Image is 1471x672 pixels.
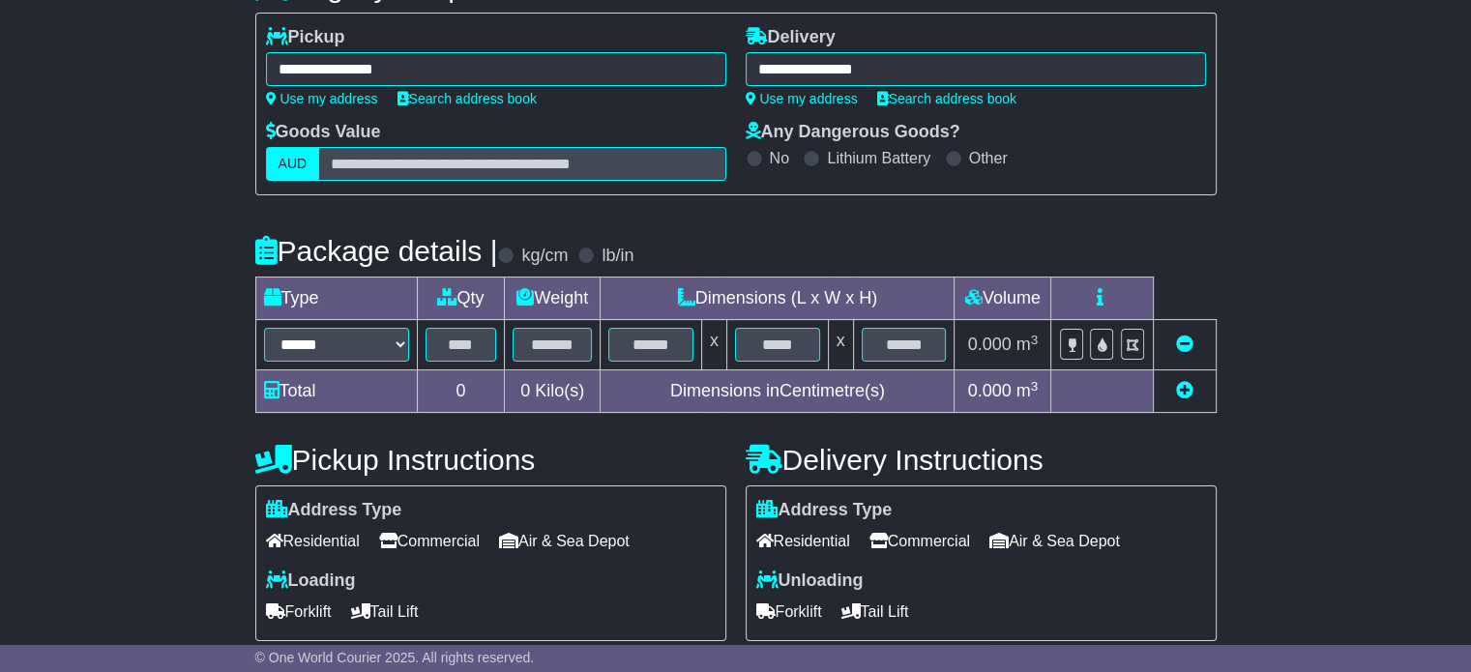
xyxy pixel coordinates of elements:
label: Pickup [266,27,345,48]
span: 0.000 [968,335,1012,354]
td: Weight [505,278,601,320]
label: Address Type [266,500,402,521]
span: Tail Lift [351,597,419,627]
label: lb/in [602,246,633,267]
a: Search address book [877,91,1016,106]
a: Search address book [397,91,537,106]
span: Residential [266,526,360,556]
span: Commercial [869,526,970,556]
label: AUD [266,147,320,181]
td: Dimensions (L x W x H) [601,278,955,320]
label: Any Dangerous Goods? [746,122,960,143]
td: x [701,320,726,370]
td: x [828,320,853,370]
td: Type [255,278,417,320]
label: Lithium Battery [827,149,930,167]
sup: 3 [1031,379,1039,394]
sup: 3 [1031,333,1039,347]
label: Goods Value [266,122,381,143]
span: Tail Lift [841,597,909,627]
td: Kilo(s) [505,370,601,413]
h4: Pickup Instructions [255,444,726,476]
span: Forklift [756,597,822,627]
span: Forklift [266,597,332,627]
h4: Package details | [255,235,498,267]
td: Dimensions in Centimetre(s) [601,370,955,413]
a: Remove this item [1176,335,1193,354]
td: Volume [955,278,1051,320]
td: 0 [417,370,505,413]
span: m [1016,381,1039,400]
td: Total [255,370,417,413]
a: Use my address [746,91,858,106]
span: 0.000 [968,381,1012,400]
span: © One World Courier 2025. All rights reserved. [255,650,535,665]
label: No [770,149,789,167]
span: Residential [756,526,850,556]
a: Add new item [1176,381,1193,400]
label: Other [969,149,1008,167]
label: Unloading [756,570,864,592]
label: Delivery [746,27,836,48]
label: Address Type [756,500,893,521]
label: kg/cm [521,246,568,267]
h4: Delivery Instructions [746,444,1217,476]
span: Commercial [379,526,480,556]
td: Qty [417,278,505,320]
span: Air & Sea Depot [499,526,630,556]
span: Air & Sea Depot [989,526,1120,556]
a: Use my address [266,91,378,106]
span: 0 [520,381,530,400]
label: Loading [266,570,356,592]
span: m [1016,335,1039,354]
